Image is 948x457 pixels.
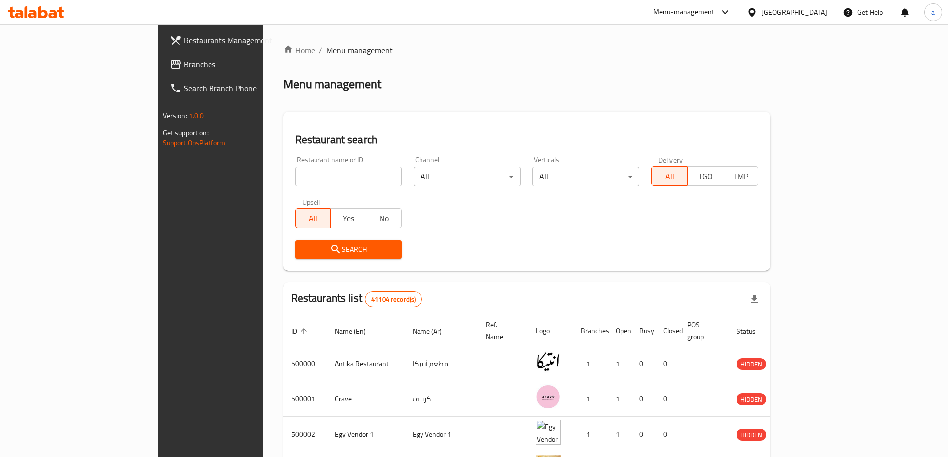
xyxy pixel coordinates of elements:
a: Restaurants Management [162,28,316,52]
span: Restaurants Management [184,34,308,46]
th: Open [608,316,632,346]
button: All [295,208,331,228]
span: HIDDEN [737,429,766,441]
div: All [532,167,639,186]
span: All [656,169,683,183]
td: 0 [655,417,679,452]
button: Yes [330,208,366,228]
div: Export file [742,287,766,311]
button: TMP [723,166,758,186]
h2: Restaurant search [295,132,759,147]
a: Search Branch Phone [162,76,316,100]
span: a [931,7,935,18]
span: All [300,211,327,226]
span: Search Branch Phone [184,82,308,94]
td: كرييف [405,381,478,417]
span: HIDDEN [737,394,766,405]
th: Branches [573,316,608,346]
div: Menu-management [653,6,715,18]
th: Busy [632,316,655,346]
td: 1 [573,417,608,452]
a: Support.OpsPlatform [163,136,226,149]
span: Status [737,325,769,337]
button: Search [295,240,402,259]
span: Get support on: [163,126,209,139]
img: Egy Vendor 1 [536,420,561,445]
span: Name (Ar) [413,325,455,337]
button: All [651,166,687,186]
nav: breadcrumb [283,44,771,56]
td: 1 [608,381,632,417]
label: Upsell [302,198,320,205]
td: 0 [632,346,655,381]
span: Yes [335,211,362,226]
td: 0 [655,346,679,381]
td: Egy Vendor 1 [327,417,405,452]
span: Menu management [326,44,393,56]
span: No [370,211,398,226]
span: ID [291,325,310,337]
span: TGO [692,169,719,183]
span: HIDDEN [737,359,766,370]
span: Search [303,243,394,256]
th: Closed [655,316,679,346]
div: HIDDEN [737,358,766,370]
th: Logo [528,316,573,346]
td: 1 [573,381,608,417]
td: مطعم أنتيكا [405,346,478,381]
td: Antika Restaurant [327,346,405,381]
td: Egy Vendor 1 [405,417,478,452]
li: / [319,44,322,56]
td: 0 [632,381,655,417]
h2: Menu management [283,76,381,92]
input: Search for restaurant name or ID.. [295,167,402,186]
div: [GEOGRAPHIC_DATA] [761,7,827,18]
span: 1.0.0 [189,109,204,122]
a: Branches [162,52,316,76]
td: 0 [632,417,655,452]
span: Ref. Name [486,319,516,343]
td: 1 [608,417,632,452]
button: No [366,208,402,228]
span: TMP [727,169,754,183]
span: Version: [163,109,187,122]
td: 0 [655,381,679,417]
span: POS group [687,319,717,343]
span: 41104 record(s) [365,295,421,304]
td: 1 [608,346,632,381]
div: Total records count [365,291,422,307]
span: Branches [184,58,308,70]
span: Name (En) [335,325,379,337]
td: 1 [573,346,608,381]
td: Crave [327,381,405,417]
button: TGO [687,166,723,186]
h2: Restaurants list [291,291,422,307]
label: Delivery [658,156,683,163]
div: All [414,167,521,186]
img: Crave [536,384,561,409]
img: Antika Restaurant [536,349,561,374]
